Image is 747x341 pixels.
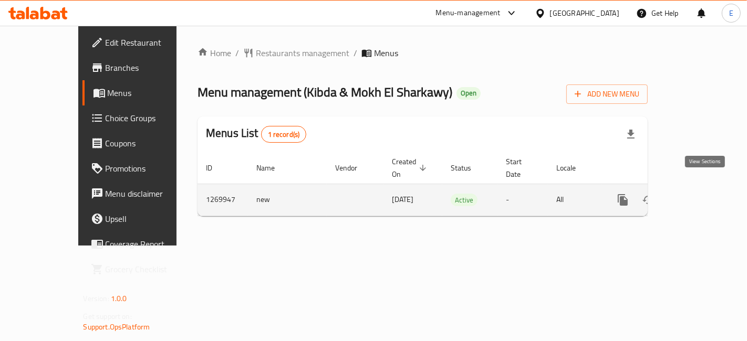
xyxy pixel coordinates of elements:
span: Coupons [106,137,194,150]
span: Menus [108,87,194,99]
td: - [497,184,548,216]
li: / [235,47,239,59]
a: Home [198,47,231,59]
button: Change Status [636,187,661,212]
a: Coverage Report [82,231,203,257]
span: Upsell [106,212,194,225]
h2: Menus List [206,125,306,143]
span: Promotions [106,162,194,175]
th: Actions [602,152,720,184]
div: Total records count [261,126,307,143]
span: Restaurants management [256,47,349,59]
table: enhanced table [198,152,720,216]
a: Choice Groups [82,105,203,131]
span: Branches [106,61,194,74]
a: Menus [82,80,203,105]
td: All [548,184,602,216]
span: Status [451,162,485,174]
span: Vendor [335,162,371,174]
nav: breadcrumb [198,47,648,59]
span: E [729,7,733,19]
a: Coupons [82,131,203,156]
span: ID [206,162,226,174]
span: Created On [392,155,430,180]
span: Coverage Report [106,238,194,250]
span: Version: [84,292,109,305]
span: Menus [374,47,398,59]
span: Add New Menu [575,88,639,101]
button: more [610,187,636,212]
span: Edit Restaurant [106,36,194,49]
a: Branches [82,55,203,80]
span: Get support on: [84,310,132,323]
td: 1269947 [198,184,248,216]
a: Menu disclaimer [82,181,203,206]
a: Grocery Checklist [82,257,203,282]
div: Menu-management [436,7,501,19]
span: Menu management ( Kibda & Mokh El Sharkawy ) [198,80,452,104]
span: Locale [556,162,589,174]
a: Support.OpsPlatform [84,320,150,334]
a: Promotions [82,156,203,181]
span: Open [456,89,481,98]
a: Restaurants management [243,47,349,59]
td: new [248,184,327,216]
li: / [354,47,357,59]
div: [GEOGRAPHIC_DATA] [550,7,619,19]
span: Active [451,194,478,206]
span: Name [256,162,288,174]
a: Edit Restaurant [82,30,203,55]
span: Menu disclaimer [106,187,194,200]
span: Grocery Checklist [106,263,194,275]
span: 1.0.0 [111,292,127,305]
div: Export file [618,122,644,147]
span: Choice Groups [106,112,194,124]
span: Start Date [506,155,535,180]
span: [DATE] [392,193,413,206]
span: 1 record(s) [262,130,306,140]
button: Add New Menu [566,84,648,104]
a: Upsell [82,206,203,231]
